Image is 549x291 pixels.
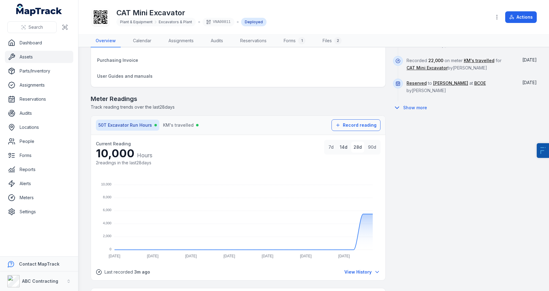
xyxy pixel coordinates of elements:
[351,142,364,153] button: 28d
[5,79,73,91] a: Assignments
[22,278,58,284] strong: ABC Contracting
[407,65,448,71] a: CAT Mini Excavator
[164,35,199,47] a: Assignments
[116,8,267,18] h1: CAT Mini Excavator
[464,58,494,64] a: KM's travelled
[522,80,537,85] span: [DATE]
[223,254,235,258] tspan: [DATE]
[318,35,346,47] a: Files2
[28,24,43,30] span: Search
[474,80,486,86] a: BCOE
[407,80,427,86] a: Reserved
[505,11,537,23] button: Actions
[344,269,381,275] button: View all meter readings history
[16,4,62,16] a: MapTrack
[5,135,73,147] a: People
[5,51,73,63] a: Assets
[161,120,201,131] button: KM's travelled
[326,142,336,153] button: 7d
[103,221,112,225] tspan: 4,000
[428,58,443,63] span: 22,000
[522,57,537,62] time: 06/10/2025, 2:28:10 am
[104,269,150,275] span: Last recorded
[334,37,342,44] div: 2
[365,142,379,153] button: 90d
[298,37,305,44] div: 1
[103,195,112,199] tspan: 8,000
[91,95,386,103] h2: Meter Readings
[5,163,73,176] a: Reports
[128,35,156,47] a: Calendar
[137,152,152,159] span: Hours
[522,80,537,85] time: 30/09/2025, 11:38:51 am
[279,35,310,47] a: Forms1
[5,192,73,204] a: Meters
[120,20,153,24] span: Plant & Equipment
[147,254,159,258] tspan: [DATE]
[206,35,228,47] a: Audits
[203,18,234,26] div: VNA00811
[433,80,468,86] a: [PERSON_NAME]
[337,142,350,153] button: 14d
[5,107,73,119] a: Audits
[300,254,312,258] tspan: [DATE]
[96,120,159,131] button: 50T Excavator Run Hours
[344,269,372,275] span: View History
[5,121,73,133] a: Locations
[91,35,121,47] a: Overview
[101,182,112,186] tspan: 10,000
[5,149,73,162] a: Forms
[97,73,153,79] span: User Guides and manuals
[110,247,112,251] tspan: 0
[96,160,152,166] div: 2 readings in the last 28 days
[393,101,431,114] button: Show more
[98,122,152,128] span: 50T Excavator Run Hours
[163,122,194,128] span: KM's travelled
[103,234,112,238] tspan: 2,000
[407,58,502,70] span: Recorded on meter for by [PERSON_NAME]
[262,254,273,258] tspan: [DATE]
[5,65,73,77] a: Parts/Inventory
[5,93,73,105] a: Reservations
[91,104,175,110] span: Track reading trends over the last 28 days
[134,269,150,274] time: 06/10/2025, 10:52:01 am
[343,122,377,128] span: Record reading
[5,206,73,218] a: Settings
[97,58,138,63] span: Purchasing Invoice
[134,269,150,274] span: 3m ago
[522,57,537,62] span: [DATE]
[5,37,73,49] a: Dashboard
[407,80,486,93] span: to at by [PERSON_NAME]
[338,254,350,258] tspan: [DATE]
[5,177,73,190] a: Alerts
[235,35,271,47] a: Reservations
[241,18,267,26] div: Deployed
[185,254,197,258] tspan: [DATE]
[19,261,59,267] strong: Contact MapTrack
[7,21,57,33] button: Search
[109,254,120,258] tspan: [DATE]
[96,141,131,146] span: Current Reading
[331,119,381,131] button: Record reading
[96,147,152,160] div: 10,000
[159,20,192,24] span: Excavators & Plant
[103,208,112,212] tspan: 6,000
